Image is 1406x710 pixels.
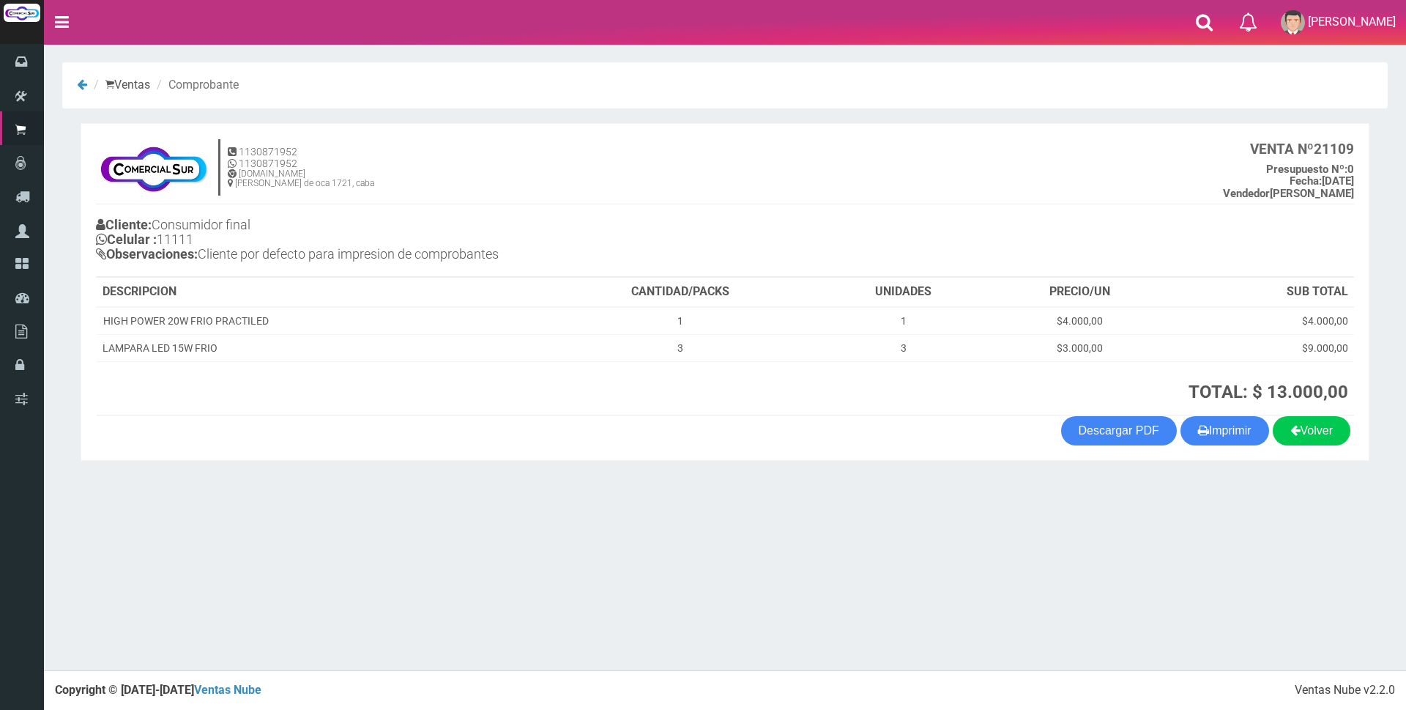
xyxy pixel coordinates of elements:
a: Descargar PDF [1061,416,1177,445]
strong: TOTAL: $ 13.000,00 [1189,382,1348,402]
td: $9.000,00 [1170,334,1354,361]
h5: 1130871952 1130871952 [228,147,374,169]
a: Ventas Nube [194,683,261,697]
th: DESCRIPCION [97,278,543,307]
td: LAMPARA LED 15W FRIO [97,334,543,361]
td: 3 [543,334,818,361]
b: Cliente: [96,217,152,232]
img: Logo grande [4,4,40,22]
b: [PERSON_NAME] [1223,187,1354,200]
strong: Copyright © [DATE]-[DATE] [55,683,261,697]
strong: Presupuesto Nº: [1266,163,1347,176]
th: SUB TOTAL [1170,278,1354,307]
strong: Fecha: [1290,174,1322,188]
li: Comprobante [153,77,239,94]
span: [PERSON_NAME] [1308,15,1396,29]
td: HIGH POWER 20W FRIO PRACTILED [97,307,543,335]
div: Ventas Nube v2.2.0 [1295,682,1395,699]
th: UNIDADES [818,278,989,307]
b: Celular : [96,232,157,247]
td: 3 [818,334,989,361]
strong: VENTA Nº [1250,141,1314,158]
b: [DATE] [1290,174,1354,188]
td: $3.000,00 [989,334,1170,361]
td: $4.000,00 [1170,307,1354,335]
h6: [DOMAIN_NAME] [PERSON_NAME] de oca 1721, caba [228,169,374,188]
td: 1 [818,307,989,335]
img: User Image [1281,10,1305,34]
img: f695dc5f3a855ddc19300c990e0c55a2.jpg [96,138,211,197]
td: 1 [543,307,818,335]
h4: Consumidor final 11111 Cliente por defecto para impresion de comprobantes [96,214,725,268]
th: CANTIDAD/PACKS [543,278,818,307]
b: Observaciones: [96,246,198,262]
b: 0 [1266,163,1354,176]
strong: Vendedor [1223,187,1270,200]
td: $4.000,00 [989,307,1170,335]
a: Volver [1273,416,1350,445]
li: Ventas [90,77,150,94]
th: PRECIO/UN [989,278,1170,307]
button: Imprimir [1180,416,1269,445]
b: 21109 [1250,141,1354,158]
